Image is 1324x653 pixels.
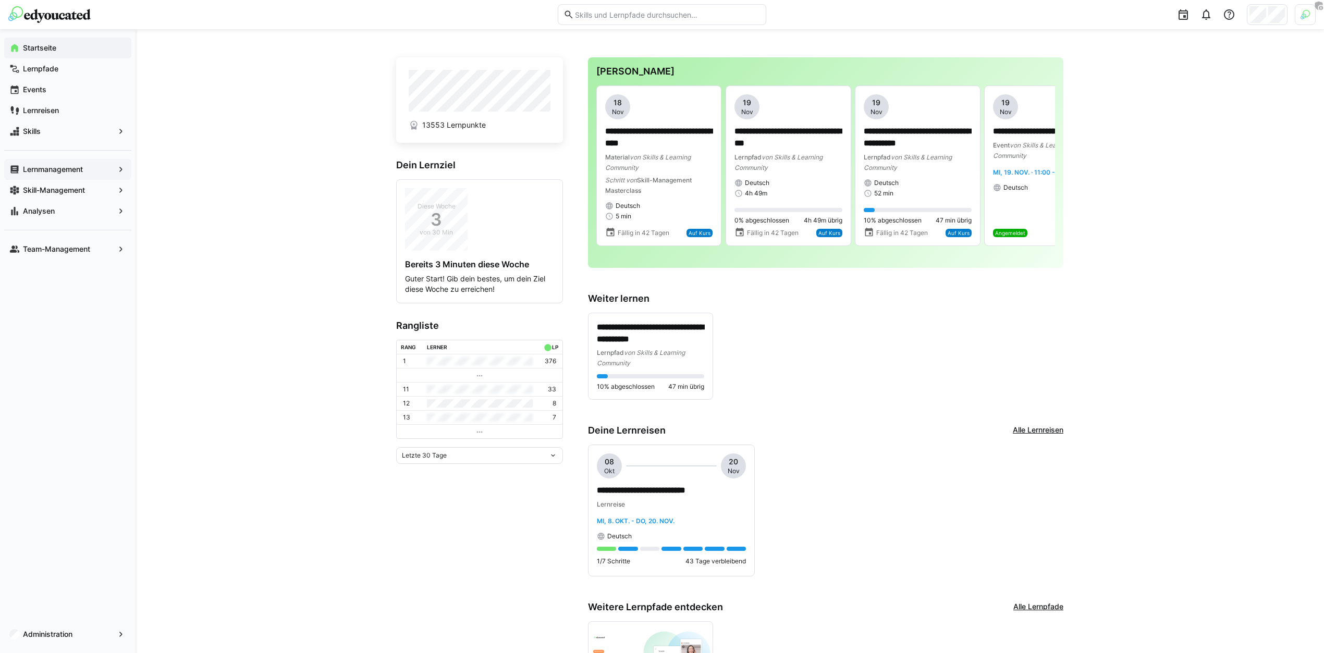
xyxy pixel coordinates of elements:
span: Nov [612,108,624,116]
p: 11 [403,385,409,393]
span: 4h 49m [745,189,767,198]
input: Skills und Lernpfade durchsuchen… [574,10,761,19]
div: LP [552,344,558,350]
span: 18 [614,97,622,108]
span: Skill-Management Masterclass [605,176,692,194]
span: von Skills & Learning Community [993,141,1071,159]
span: 19 [743,97,751,108]
p: 13 [403,413,410,422]
h3: Weitere Lernpfade entdecken [588,601,723,613]
a: Alle Lernreisen [1013,425,1063,436]
span: Nov [728,467,740,475]
p: 8 [553,399,556,408]
h3: Deine Lernreisen [588,425,666,436]
p: 43 Tage verbleibend [685,557,746,565]
p: 376 [545,357,556,365]
p: 33 [548,385,556,393]
span: 08 [605,457,614,467]
span: Fällig in 42 Tagen [747,229,799,237]
span: von Skills & Learning Community [734,153,823,171]
span: 47 min übrig [936,216,972,225]
span: Lernreise [597,500,625,508]
span: Lernpfad [864,153,891,161]
span: 19 [872,97,880,108]
span: Material [605,153,630,161]
h3: Weiter lernen [588,293,1063,304]
span: Auf Kurs [689,230,710,236]
span: 10% abgeschlossen [597,383,655,391]
span: 19 [1001,97,1010,108]
span: Letzte 30 Tage [402,451,447,460]
span: Deutsch [1003,183,1028,192]
p: 12 [403,399,410,408]
p: 7 [553,413,556,422]
p: 1/7 Schritte [597,557,630,565]
span: von Skills & Learning Community [597,349,685,367]
span: 47 min übrig [668,383,704,391]
span: Event [993,141,1010,149]
div: Rang [401,344,416,350]
span: 20 [729,457,738,467]
span: 0% abgeschlossen [734,216,789,225]
span: 13553 Lernpunkte [422,120,486,130]
span: Angemeldet [995,230,1025,236]
span: von Skills & Learning Community [605,153,691,171]
p: Guter Start! Gib dein bestes, um dein Ziel diese Woche zu erreichen! [405,274,554,294]
span: Mi, 8. Okt. - Do, 20. Nov. [597,517,675,525]
span: Nov [1000,108,1012,116]
a: Alle Lernpfade [1013,601,1063,613]
span: Deutsch [745,179,769,187]
h3: Dein Lernziel [396,159,563,171]
span: 52 min [874,189,893,198]
div: Lerner [427,344,447,350]
span: Auf Kurs [818,230,840,236]
span: Deutsch [874,179,899,187]
span: Schritt von [605,176,637,184]
span: Deutsch [607,532,632,540]
span: Lernpfad [597,349,624,356]
h3: [PERSON_NAME] [596,66,1055,77]
span: von Skills & Learning Community [864,153,952,171]
span: Fällig in 42 Tagen [618,229,669,237]
span: 10% abgeschlossen [864,216,922,225]
span: Deutsch [616,202,640,210]
span: Auf Kurs [948,230,970,236]
span: Mi, 19. Nov. · 11:00 - 12:00 [993,168,1073,176]
span: Okt [604,467,615,475]
h4: Bereits 3 Minuten diese Woche [405,259,554,269]
span: Lernpfad [734,153,762,161]
span: 5 min [616,212,631,220]
span: Fällig in 42 Tagen [876,229,928,237]
span: Nov [871,108,882,116]
h3: Rangliste [396,320,563,331]
p: 1 [403,357,406,365]
span: Nov [741,108,753,116]
span: 4h 49m übrig [804,216,842,225]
